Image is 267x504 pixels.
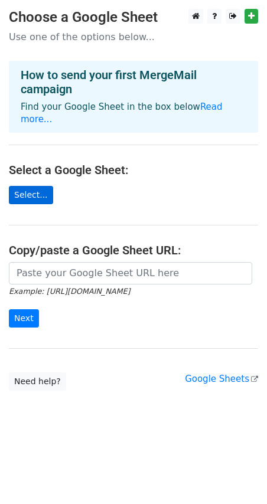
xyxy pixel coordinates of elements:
small: Example: [URL][DOMAIN_NAME] [9,287,130,296]
a: Need help? [9,372,66,391]
a: Select... [9,186,53,204]
a: Read more... [21,102,223,125]
input: Paste your Google Sheet URL here [9,262,252,284]
h4: How to send your first MergeMail campaign [21,68,246,96]
input: Next [9,309,39,328]
h4: Select a Google Sheet: [9,163,258,177]
p: Find your Google Sheet in the box below [21,101,246,126]
iframe: Chat Widget [208,447,267,504]
h4: Copy/paste a Google Sheet URL: [9,243,258,257]
p: Use one of the options below... [9,31,258,43]
h3: Choose a Google Sheet [9,9,258,26]
a: Google Sheets [185,374,258,384]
